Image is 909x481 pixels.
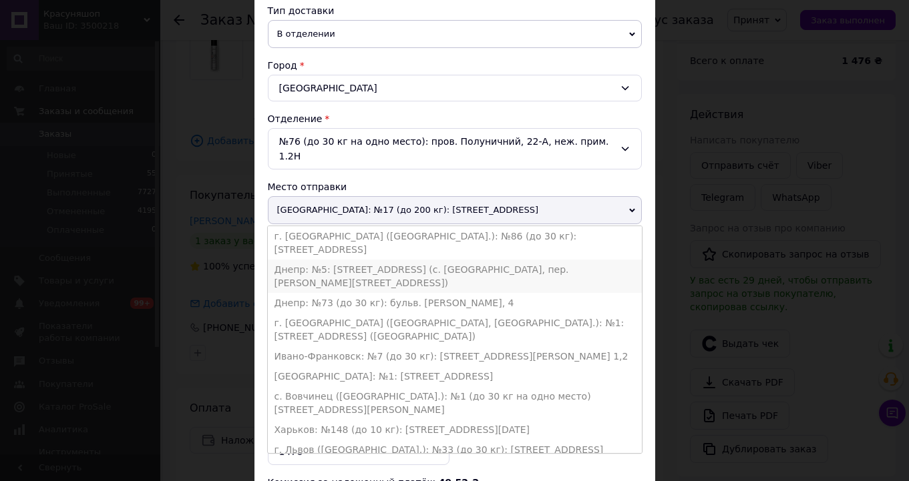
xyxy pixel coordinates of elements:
div: Отделение [268,112,642,125]
li: Днепр: №5: [STREET_ADDRESS] (с. [GEOGRAPHIC_DATA], пер. [PERSON_NAME][STREET_ADDRESS]) [268,260,642,293]
li: Днепр: №73 (до 30 кг): бульв. [PERSON_NAME], 4 [268,293,642,313]
div: [GEOGRAPHIC_DATA] [268,75,642,101]
span: Место отправки [268,181,347,192]
li: г. [GEOGRAPHIC_DATA] ([GEOGRAPHIC_DATA].): №86 (до 30 кг): [STREET_ADDRESS] [268,226,642,260]
li: г. [GEOGRAPHIC_DATA] ([GEOGRAPHIC_DATA], [GEOGRAPHIC_DATA].): №1: [STREET_ADDRESS] ([GEOGRAPHIC_D... [268,313,642,346]
li: [GEOGRAPHIC_DATA]: №1: [STREET_ADDRESS] [268,366,642,386]
li: г. Львов ([GEOGRAPHIC_DATA].): №33 (до 30 кг): [STREET_ADDRESS][PERSON_NAME] [268,440,642,473]
span: В отделении [268,20,642,48]
li: Ивано-Франковск: №7 (до 30 кг): [STREET_ADDRESS][PERSON_NAME] 1,2 [268,346,642,366]
span: [GEOGRAPHIC_DATA]: №17 (до 200 кг): [STREET_ADDRESS] [268,196,642,224]
li: с. Вовчинец ([GEOGRAPHIC_DATA].): №1 (до 30 кг на одно место) [STREET_ADDRESS][PERSON_NAME] [268,386,642,420]
span: Тип доставки [268,5,335,16]
li: Харьков: №148 (до 10 кг): [STREET_ADDRESS][DATE] [268,420,642,440]
div: №76 (до 30 кг на одно место): пров. Полуничний, 22-А, неж. прим. 1.2Н [268,128,642,169]
div: Город [268,59,642,72]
